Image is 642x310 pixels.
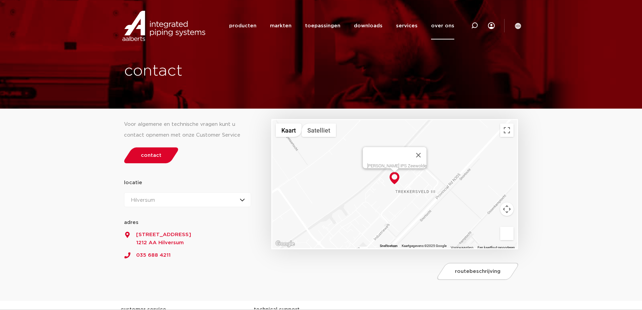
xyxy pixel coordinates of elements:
[451,246,473,249] a: Voorwaarden (wordt geopend in een nieuw tabblad)
[380,244,398,248] button: Sneltoetsen
[500,202,514,216] button: Bedieningsopties voor de kaartweergave
[276,123,302,137] button: Stratenkaart tonen
[435,263,520,280] a: routebeschrijving
[274,239,296,248] img: Google
[500,227,514,240] button: Sleep Pegman de kaart op om Street View te openen
[478,246,515,249] a: Een kaartfout rapporteren
[141,153,161,158] span: contact
[410,147,427,163] button: Sluiten
[270,12,292,39] a: markten
[229,12,256,39] a: producten
[302,123,336,137] button: Satellietbeelden tonen
[367,163,427,168] div: [PERSON_NAME] IPS Zeewolde
[500,123,514,137] button: Weergave op volledig scherm aan- of uitzetten
[124,180,142,185] strong: locatie
[131,198,155,203] span: Hilversum
[229,12,454,39] nav: Menu
[122,147,180,163] a: contact
[274,239,296,248] a: Dit gebied openen in Google Maps (er wordt een nieuw venster geopend)
[455,269,500,274] span: routebeschrijving
[488,12,495,39] div: my IPS
[396,12,418,39] a: services
[124,119,251,141] div: Voor algemene en technische vragen kunt u contact opnemen met onze Customer Service
[124,60,346,82] h1: contact
[354,12,383,39] a: downloads
[402,244,447,248] span: Kaartgegevens ©2025 Google
[431,12,454,39] a: over ons
[305,12,340,39] a: toepassingen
